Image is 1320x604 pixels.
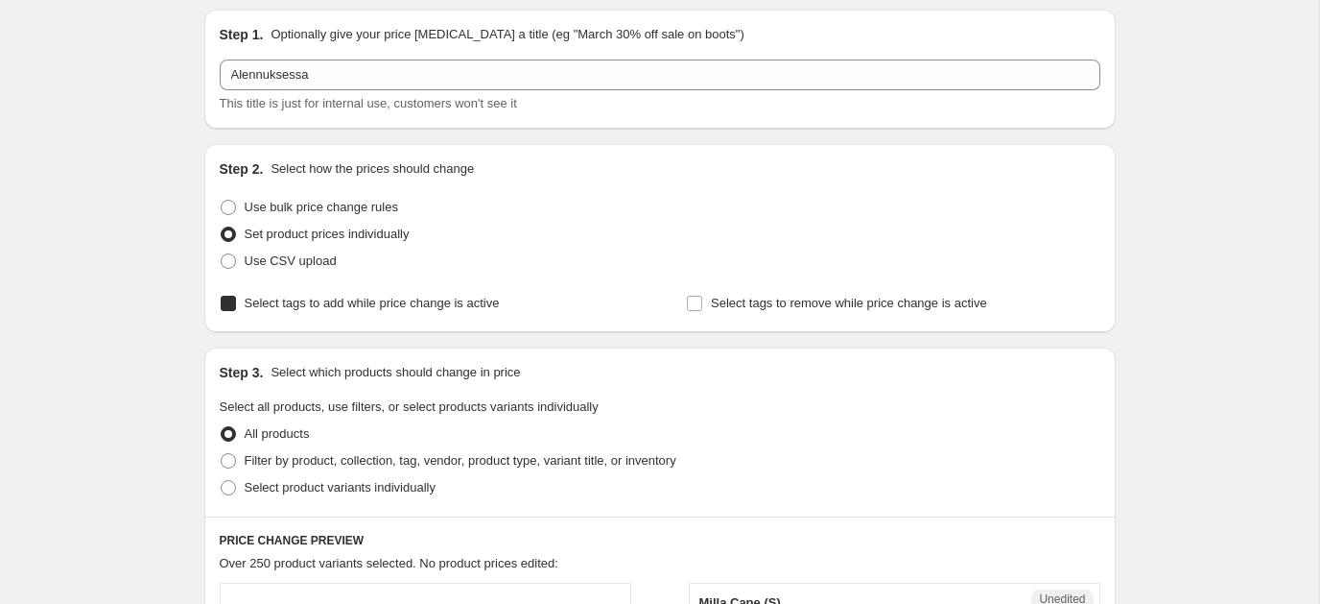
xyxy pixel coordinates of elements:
[271,363,520,382] p: Select which products should change in price
[220,533,1100,548] h6: PRICE CHANGE PREVIEW
[220,159,264,179] h2: Step 2.
[245,200,398,214] span: Use bulk price change rules
[245,426,310,441] span: All products
[220,363,264,382] h2: Step 3.
[220,556,558,570] span: Over 250 product variants selected. No product prices edited:
[245,480,436,495] span: Select product variants individually
[245,227,410,241] span: Set product prices individually
[220,60,1100,90] input: 30% off holiday sale
[245,453,676,468] span: Filter by product, collection, tag, vendor, product type, variant title, or inventory
[220,25,264,44] h2: Step 1.
[245,254,337,268] span: Use CSV upload
[271,25,743,44] p: Optionally give your price [MEDICAL_DATA] a title (eg "March 30% off sale on boots")
[220,399,599,414] span: Select all products, use filters, or select products variants individually
[220,96,517,110] span: This title is just for internal use, customers won't see it
[245,296,500,310] span: Select tags to add while price change is active
[711,296,987,310] span: Select tags to remove while price change is active
[271,159,474,179] p: Select how the prices should change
